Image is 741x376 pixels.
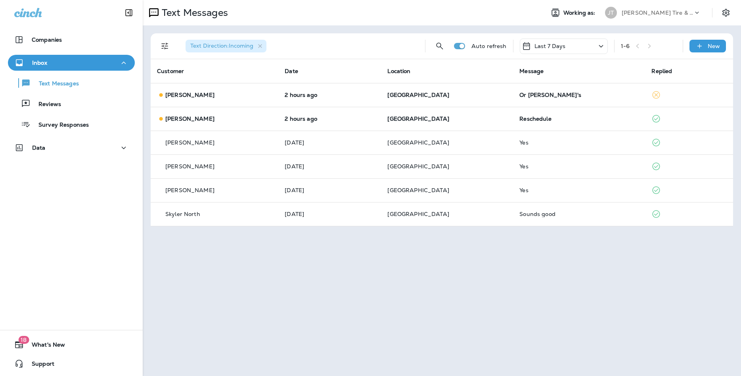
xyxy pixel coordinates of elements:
div: Reschedule [519,116,639,122]
button: Text Messages [8,75,135,91]
p: Text Messages [31,80,79,88]
span: Customer [157,67,184,75]
span: Replied [651,67,672,75]
div: Yes [519,187,639,193]
p: Inbox [32,60,47,66]
button: Survey Responses [8,116,135,133]
span: [GEOGRAPHIC_DATA] [387,163,449,170]
p: Text Messages [159,7,228,19]
p: Aug 19, 2025 09:15 AM [285,163,375,170]
div: 1 - 6 [621,43,630,49]
p: Aug 19, 2025 09:55 AM [285,139,375,146]
div: Sounds good [519,211,639,217]
span: Date [285,67,298,75]
button: Companies [8,32,135,48]
p: Auto refresh [471,43,507,49]
span: Working as: [563,10,597,16]
span: [GEOGRAPHIC_DATA] [387,187,449,194]
span: Message [519,67,544,75]
p: Aug 26, 2025 07:50 AM [285,116,375,122]
span: [GEOGRAPHIC_DATA] [387,210,449,218]
p: Survey Responses [31,121,89,129]
button: Collapse Sidebar [118,5,140,21]
p: [PERSON_NAME] [165,139,214,146]
button: Reviews [8,95,135,112]
div: Or Mark's [519,92,639,98]
div: Text Direction:Incoming [186,40,266,52]
button: Data [8,140,135,156]
div: JT [605,7,617,19]
p: Aug 26, 2025 08:08 AM [285,92,375,98]
p: [PERSON_NAME] [165,187,214,193]
span: [GEOGRAPHIC_DATA] [387,115,449,122]
span: What's New [24,341,65,351]
p: Aug 19, 2025 06:40 AM [285,211,375,217]
p: Companies [32,37,62,43]
button: Settings [719,6,733,20]
span: Location [387,67,410,75]
span: 18 [18,336,29,344]
p: [PERSON_NAME] [165,92,214,98]
button: Support [8,356,135,372]
div: Yes [519,139,639,146]
span: Text Direction : Incoming [190,42,253,49]
button: Filters [157,38,173,54]
button: Search Messages [432,38,448,54]
p: Aug 19, 2025 09:01 AM [285,187,375,193]
span: [GEOGRAPHIC_DATA] [387,91,449,98]
div: Yes [519,163,639,170]
button: Inbox [8,55,135,71]
p: Data [32,145,46,151]
p: Skyler North [165,211,200,217]
span: Support [24,361,54,370]
span: [GEOGRAPHIC_DATA] [387,139,449,146]
p: [PERSON_NAME] [165,163,214,170]
button: 18What's New [8,337,135,353]
p: Reviews [31,101,61,108]
p: [PERSON_NAME] Tire & Auto [622,10,693,16]
p: [PERSON_NAME] [165,116,214,122]
p: New [708,43,720,49]
p: Last 7 Days [534,43,566,49]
